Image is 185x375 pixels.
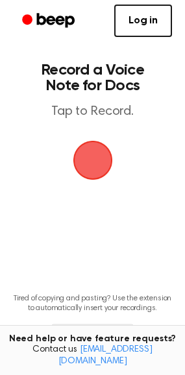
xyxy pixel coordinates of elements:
span: Contact us [8,345,177,367]
button: Beep Logo [73,141,112,180]
a: Log in [114,5,172,37]
a: Beep [13,8,86,34]
h1: Record a Voice Note for Docs [23,62,162,93]
p: Tired of copying and pasting? Use the extension to automatically insert your recordings. [10,294,175,313]
a: [EMAIL_ADDRESS][DOMAIN_NAME] [58,345,153,366]
p: Tap to Record. [23,104,162,120]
